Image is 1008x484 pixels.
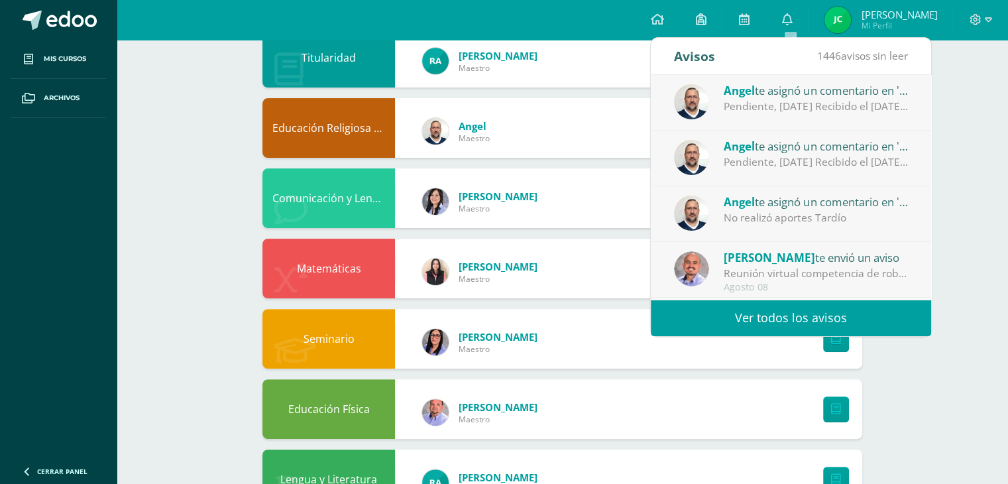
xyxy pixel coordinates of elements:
span: 1446 [817,48,841,63]
div: Avisos [674,38,715,74]
img: 0a7d3388a1c2f08b55b75cf801b20128.png [674,140,709,175]
span: [PERSON_NAME] [724,250,814,265]
a: Ver todos los avisos [651,300,931,336]
div: Pendiente, [DATE] Recibido el [DATE][PERSON_NAME] S/J [724,99,908,114]
img: fca5faf6c1867b7c927b476ec80622fc.png [422,259,449,285]
span: Maestro [459,343,537,355]
img: 6c58b5a751619099581147680274b29f.png [422,399,449,426]
span: [PERSON_NAME] [459,260,537,273]
span: Maestro [459,273,537,284]
img: d166cc6b6add042c8d443786a57c7763.png [422,48,449,74]
span: avisos sin leer [817,48,908,63]
img: f299a6914324fd9fb9c4d26292297a76.png [422,329,449,355]
span: [PERSON_NAME] [459,330,537,343]
span: [PERSON_NAME] [459,190,537,203]
span: Cerrar panel [37,467,87,476]
span: Maestro [459,133,490,144]
div: te asignó un comentario en '4. Significado de los 7 sacramentos' para 'Educación Religiosa Escolar' [724,82,908,99]
div: Educación Religiosa Escolar [262,98,395,158]
span: Angel [724,83,755,98]
span: Angel [724,139,755,154]
img: f6190bf69338ef13f9d700613bbb9672.png [824,7,851,33]
img: 0a7d3388a1c2f08b55b75cf801b20128.png [422,118,449,145]
img: 0a7d3388a1c2f08b55b75cf801b20128.png [674,84,709,119]
span: [PERSON_NAME] [861,8,937,21]
span: Maestro [459,62,537,74]
img: 0a7d3388a1c2f08b55b75cf801b20128.png [674,196,709,231]
div: te asignó un comentario en '6. Actividades acumuladas con SELLO' para 'Educación Religiosa Escolar' [724,193,908,210]
div: te envió un aviso [724,249,908,266]
span: Angel [459,119,490,133]
span: [PERSON_NAME] [459,400,537,414]
span: Maestro [459,414,537,425]
div: Pendiente, [DATE] Recibido el [DATE][PERSON_NAME] [724,154,908,170]
img: 013901e486854f3f6f3294f73c2f58ba.png [422,188,449,215]
span: [PERSON_NAME] [459,49,537,62]
div: Comunicación y Lenguaje (Inglés) [262,168,395,228]
a: Archivos [11,79,106,118]
div: Educación Física [262,379,395,439]
div: Agosto 08 [724,282,908,293]
span: Mis cursos [44,54,86,64]
img: f4ddca51a09d81af1cee46ad6847c426.png [674,251,709,286]
div: No realizó aportes Tardío [724,210,908,225]
span: Maestro [459,203,537,214]
div: Reunión virtual competencia de robótica en Cobán: Buen día saludos cordiales, el día de hoy a las... [724,266,908,281]
span: Angel [724,194,755,210]
a: Mis cursos [11,40,106,79]
span: Mi Perfil [861,20,937,31]
div: Titularidad [262,28,395,88]
span: Archivos [44,93,80,103]
span: [PERSON_NAME] [459,471,537,484]
div: te asignó un comentario en '4. Significado de los 7 sacramentos' para 'Educación Religiosa Escolar' [724,137,908,154]
div: Matemáticas [262,239,395,298]
div: Seminario [262,309,395,369]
